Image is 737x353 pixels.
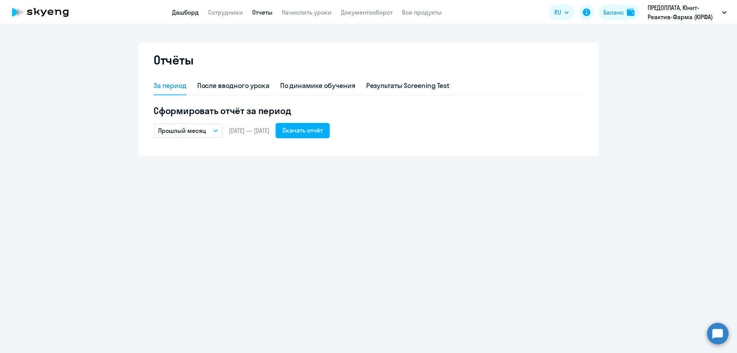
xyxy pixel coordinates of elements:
button: RU [549,5,574,20]
div: Баланс [603,8,624,17]
a: Сотрудники [208,8,243,16]
button: Балансbalance [599,5,639,20]
h2: Отчёты [154,52,193,68]
h5: Сформировать отчёт за период [154,104,583,117]
button: ПРЕДОПЛАТА, Юнит-Реактив-Фарма (ЮРФА) [644,3,730,22]
span: RU [554,8,561,17]
button: Прошлый месяц [154,123,223,138]
div: По динамике обучения [280,81,355,91]
p: Прошлый месяц [158,126,206,135]
div: После вводного урока [197,81,269,91]
a: Отчеты [252,8,273,16]
a: Дашборд [172,8,199,16]
a: Начислить уроки [282,8,332,16]
span: [DATE] — [DATE] [229,126,269,135]
a: Все продукты [402,8,442,16]
button: Скачать отчёт [276,123,330,138]
p: ПРЕДОПЛАТА, Юнит-Реактив-Фарма (ЮРФА) [648,3,719,22]
img: balance [627,8,635,16]
a: Документооборот [341,8,393,16]
div: Скачать отчёт [283,126,323,135]
div: Результаты Screening Test [366,81,450,91]
div: За период [154,81,187,91]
